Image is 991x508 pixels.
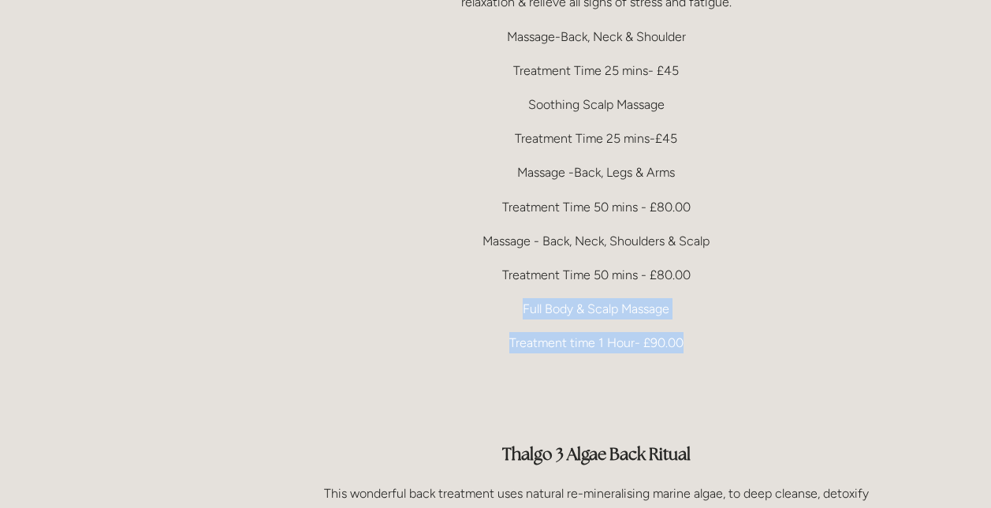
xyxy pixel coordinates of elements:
p: Massage -Back, Legs & Arms [320,162,873,183]
p: Treatment Time 25 mins-£45 [320,128,873,149]
p: Soothing Scalp Massage [320,94,873,115]
p: Massage - Back, Neck, Shoulders & Scalp [320,230,873,252]
p: Treatment time 1 Hour- £90.00 [320,332,873,353]
strong: Thalgo 3 Algae Back Ritual [502,443,691,465]
p: Full Body & Scalp Massage [320,298,873,319]
p: Treatment Time 50 mins - £80.00 [320,196,873,218]
p: Massage-Back, Neck & Shoulder [320,26,873,47]
p: Treatment Time 50 mins - £80.00 [320,264,873,286]
p: Treatment Time 25 mins- £45 [320,60,873,81]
